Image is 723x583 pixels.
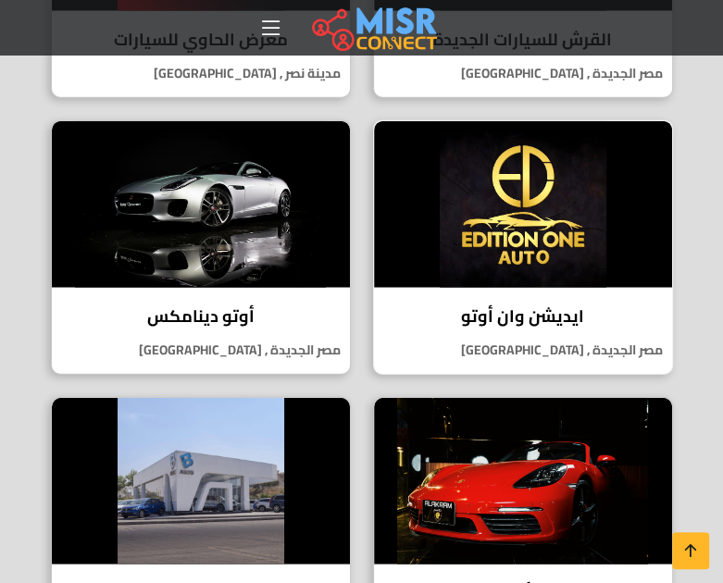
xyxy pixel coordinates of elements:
[52,64,350,83] p: مدينة نصر , [GEOGRAPHIC_DATA]
[66,306,336,327] h4: أوتو دينامكس
[388,306,658,327] h4: ايديشن وان أوتو
[52,341,350,360] p: مصر الجديدة , [GEOGRAPHIC_DATA]
[40,120,362,375] a: أوتو دينامكس أوتو دينامكس مصر الجديدة , [GEOGRAPHIC_DATA]
[374,341,672,360] p: مصر الجديدة , [GEOGRAPHIC_DATA]
[312,5,436,51] img: main.misr_connect
[52,121,350,288] img: أوتو دينامكس
[374,398,672,564] img: الأكرم أوتو تريد
[374,64,672,83] p: مصر الجديدة , [GEOGRAPHIC_DATA]
[52,398,350,564] img: بي اوتو
[362,120,684,375] a: ايديشن وان أوتو ايديشن وان أوتو مصر الجديدة , [GEOGRAPHIC_DATA]
[374,121,672,288] img: ايديشن وان أوتو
